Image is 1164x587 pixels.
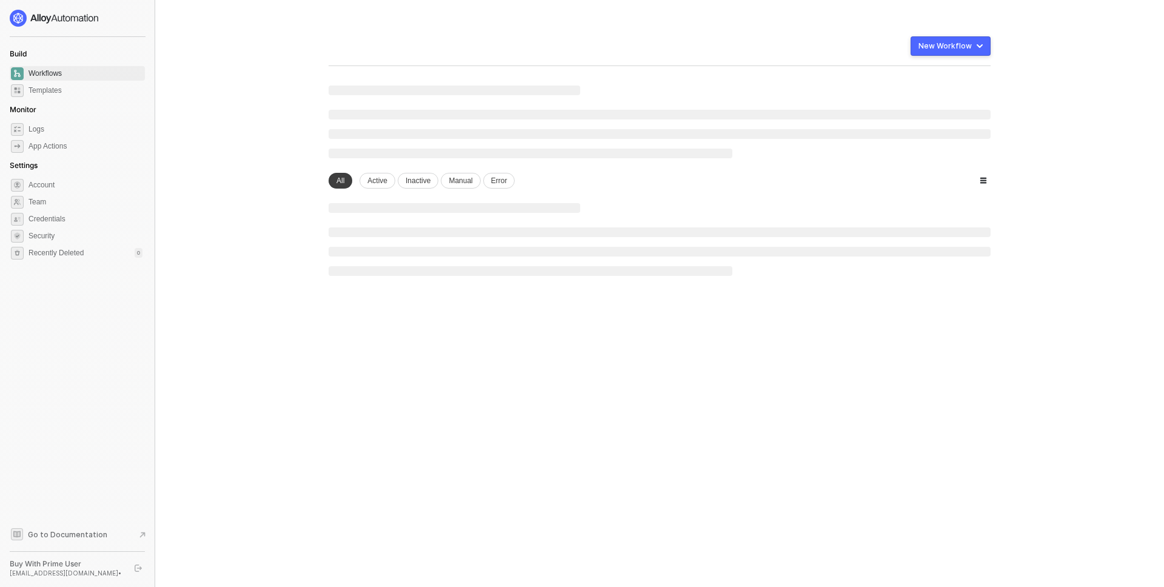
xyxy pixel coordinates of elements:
[11,213,24,226] span: credentials
[28,141,67,152] div: App Actions
[10,105,36,114] span: Monitor
[483,173,515,189] div: Error
[11,84,24,97] span: marketplace
[28,529,107,540] span: Go to Documentation
[10,559,124,569] div: Buy With Prime User
[28,122,142,136] span: Logs
[911,36,991,56] button: New Workflow
[360,173,395,189] div: Active
[10,10,145,27] a: logo
[10,10,99,27] img: logo
[918,41,972,51] div: New Workflow
[10,49,27,58] span: Build
[136,529,149,541] span: document-arrow
[28,83,142,98] span: Templates
[10,527,145,542] a: Knowledge Base
[329,173,352,189] div: All
[28,248,84,258] span: Recently Deleted
[11,528,23,540] span: documentation
[11,179,24,192] span: settings
[11,67,24,80] span: dashboard
[135,248,142,258] div: 0
[10,161,38,170] span: Settings
[28,212,142,226] span: Credentials
[10,569,124,577] div: [EMAIL_ADDRESS][DOMAIN_NAME] •
[28,66,142,81] span: Workflows
[11,196,24,209] span: team
[11,230,24,243] span: security
[28,178,142,192] span: Account
[11,140,24,153] span: icon-app-actions
[28,229,142,243] span: Security
[11,123,24,136] span: icon-logs
[11,247,24,260] span: settings
[135,565,142,572] span: logout
[441,173,480,189] div: Manual
[28,195,142,209] span: Team
[398,173,438,189] div: Inactive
